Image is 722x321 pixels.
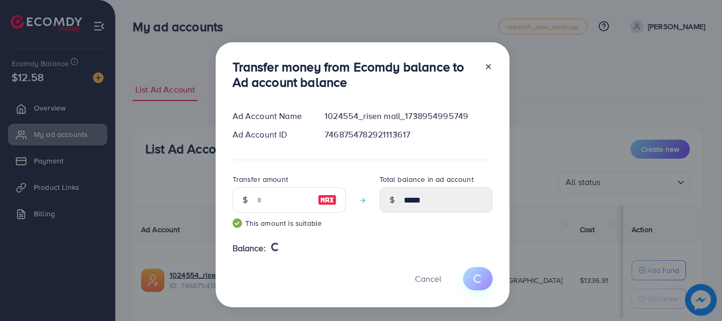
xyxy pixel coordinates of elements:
[316,129,501,141] div: 7468754782921113617
[233,59,476,90] h3: Transfer money from Ecomdy balance to Ad account balance
[233,218,242,228] img: guide
[224,110,317,122] div: Ad Account Name
[402,267,455,290] button: Cancel
[233,174,288,185] label: Transfer amount
[415,273,441,285] span: Cancel
[224,129,317,141] div: Ad Account ID
[316,110,501,122] div: 1024554_risen mall_1738954995749
[379,174,474,185] label: Total balance in ad account
[233,242,266,254] span: Balance:
[318,194,337,206] img: image
[233,218,346,228] small: This amount is suitable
